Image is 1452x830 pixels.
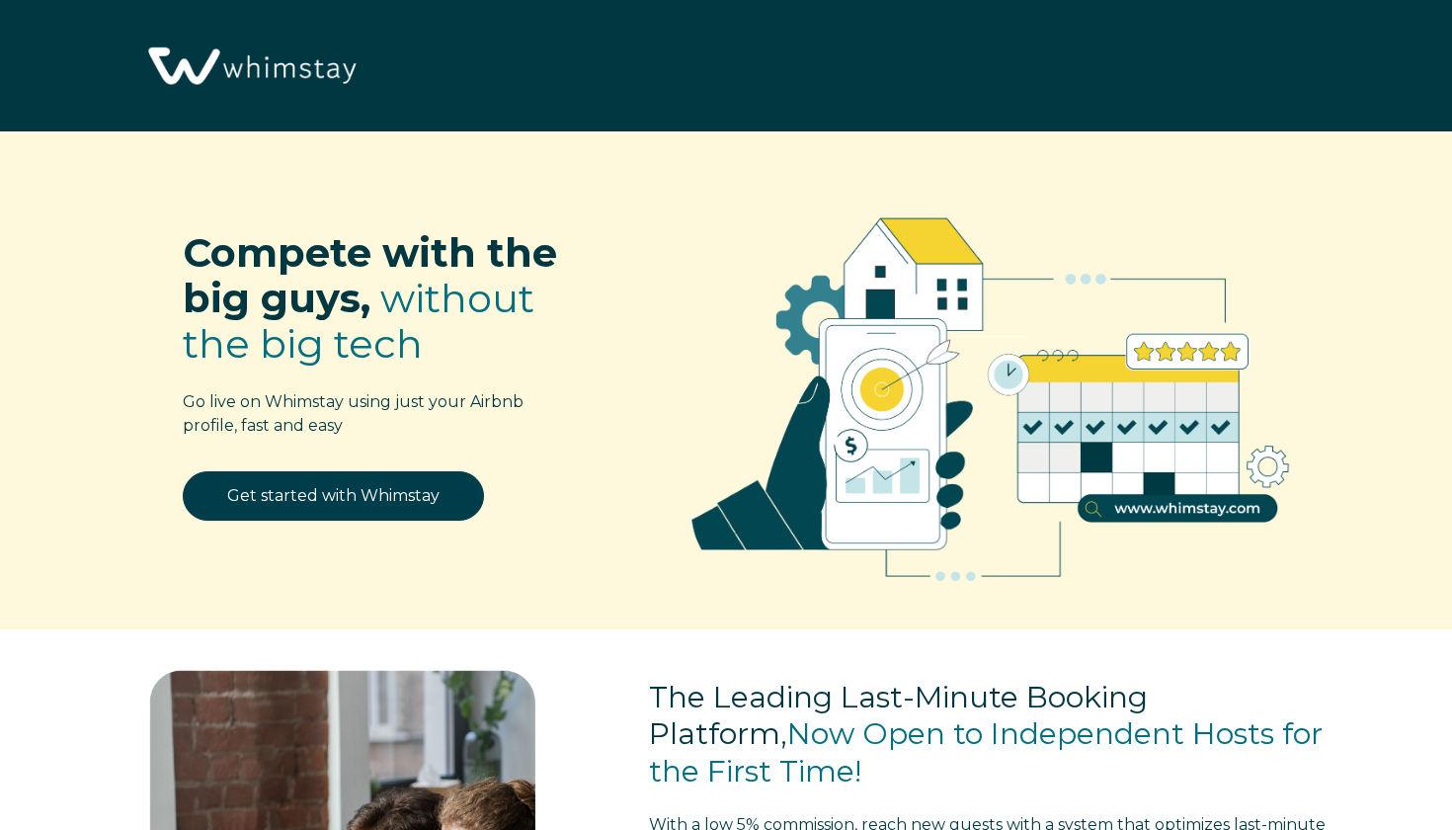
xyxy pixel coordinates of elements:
img: Whimstay Logo-02 1 [138,10,363,124]
span: Compete with the big guys, [183,228,557,322]
span: The Leading Last-Minute Booking Platform, [649,679,1148,753]
img: RBO Ilustrations-02 [643,161,1338,618]
span: without the big tech [183,274,534,368]
span: Go live on Whimstay using just your Airbnb profile, fast and easy [183,392,524,435]
a: Get started with Whimstay [183,471,484,521]
span: Now Open to Independent Hosts for the First Time! [649,715,1323,789]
